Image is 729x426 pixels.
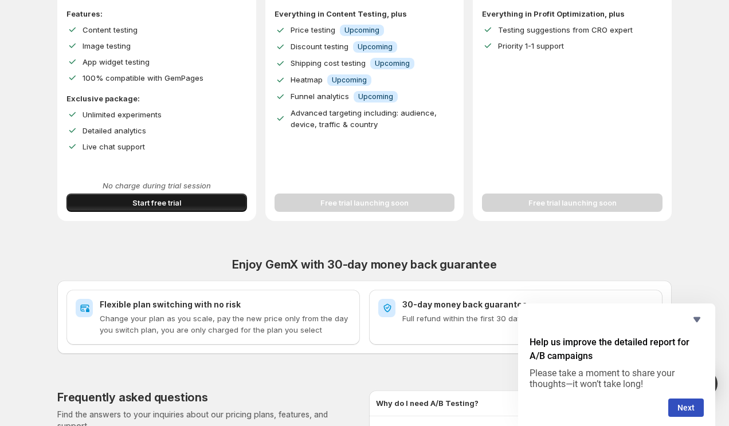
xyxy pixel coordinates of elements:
span: Heatmap [291,75,323,84]
span: Upcoming [358,42,393,52]
span: Priority 1-1 support [498,41,564,50]
span: Testing suggestions from CRO expert [498,25,633,34]
h2: 30-day money back guarantee [402,299,653,310]
button: Hide survey [690,313,704,326]
span: Upcoming [344,26,379,35]
h2: Help us improve the detailed report for A/B campaigns [530,336,704,363]
h2: Frequently asked questions [57,391,208,404]
span: Shipping cost testing [291,58,366,68]
button: Next question [668,399,704,417]
span: Upcoming [358,92,393,101]
span: Upcoming [375,59,410,68]
h2: Enjoy GemX with 30-day money back guarantee [57,258,672,271]
span: Content testing [83,25,138,34]
p: Features: [66,8,247,19]
h3: Why do I need A/B Testing? [376,397,479,409]
span: App widget testing [83,57,150,66]
span: Image testing [83,41,131,50]
span: Funnel analytics [291,92,349,101]
div: Help us improve the detailed report for A/B campaigns [530,313,704,417]
p: Full refund within the first 30 days of your first purchase. [402,313,653,324]
span: Advanced targeting including: audience, device, traffic & country [291,108,437,129]
span: Detailed analytics [83,126,146,135]
p: Everything in Profit Optimization, plus [482,8,663,19]
p: Change your plan as you scale, pay the new price only from the day you switch plan, you are only ... [100,313,351,336]
span: Discount testing [291,42,348,51]
span: Live chat support [83,142,145,151]
span: Price testing [291,25,335,34]
span: Start free trial [132,197,181,208]
span: Unlimited experiments [83,110,162,119]
h2: Flexible plan switching with no risk [100,299,351,310]
span: Upcoming [332,76,367,85]
span: 100% compatible with GemPages [83,73,203,82]
p: Please take a moment to share your thoughts—it won’t take long! [530,368,704,389]
p: Exclusive package: [66,93,247,104]
p: No charge during trial session [66,180,247,191]
button: Start free trial [66,194,247,212]
p: Everything in Content Testing, plus [275,8,455,19]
